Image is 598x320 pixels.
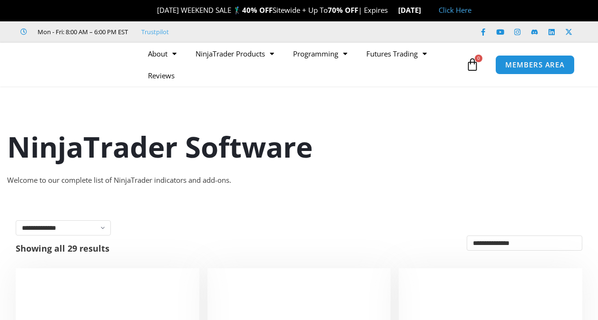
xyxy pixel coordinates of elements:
[141,26,169,38] a: Trustpilot
[495,55,575,75] a: MEMBERS AREA
[242,5,273,15] strong: 40% OFF
[357,43,436,65] a: Futures Trading
[451,51,493,78] a: 0
[138,65,184,86] a: Reviews
[439,5,471,15] a: Click Here
[7,127,591,167] h1: NinjaTrader Software
[138,43,464,86] nav: Menu
[398,5,429,15] strong: [DATE]
[389,7,396,14] img: ⌛
[7,174,591,187] div: Welcome to our complete list of NinjaTrader indicators and add-ons.
[138,43,186,65] a: About
[505,61,565,68] span: MEMBERS AREA
[467,235,582,251] select: Shop order
[147,5,398,15] span: [DATE] WEEKEND SALE 🏌️‍♂️ Sitewide + Up To | Expires
[21,47,123,82] img: LogoAI | Affordable Indicators – NinjaTrader
[16,244,109,253] p: Showing all 29 results
[475,55,482,62] span: 0
[422,7,429,14] img: 🏭
[35,26,128,38] span: Mon - Fri: 8:00 AM – 6:00 PM EST
[328,5,358,15] strong: 70% OFF
[186,43,284,65] a: NinjaTrader Products
[149,7,157,14] img: 🎉
[284,43,357,65] a: Programming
